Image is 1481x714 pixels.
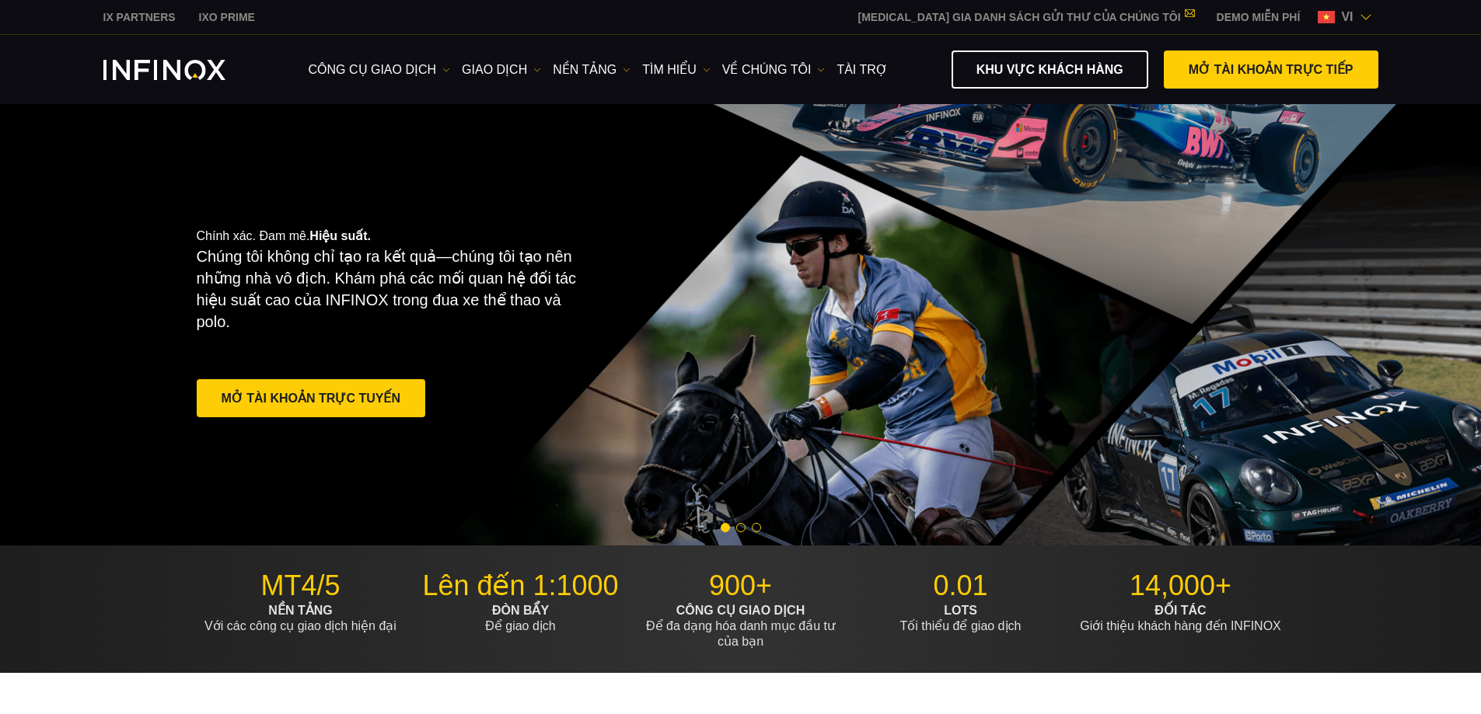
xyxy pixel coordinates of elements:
p: Giới thiệu khách hàng đến INFINOX [1077,603,1285,634]
strong: CÔNG CỤ GIAO DỊCH [676,604,805,617]
a: INFINOX [187,9,267,26]
strong: ĐỐI TÁC [1154,604,1206,617]
p: Để giao dịch [417,603,625,634]
a: công cụ giao dịch [309,61,451,79]
a: INFINOX [92,9,187,26]
a: [MEDICAL_DATA] GIA DANH SÁCH GỬI THƯ CỦA CHÚNG TÔI [847,11,1205,23]
a: VỀ CHÚNG TÔI [722,61,826,79]
a: NỀN TẢNG [553,61,630,79]
p: Để đa dạng hóa danh mục đầu tư của bạn [637,603,845,650]
a: Tài trợ [837,61,887,79]
a: INFINOX Logo [103,60,262,80]
a: INFINOX MENU [1205,9,1312,26]
a: MỞ TÀI KHOẢN TRỰC TIẾP [1164,51,1378,89]
a: Tìm hiểu [642,61,711,79]
p: Với các công cụ giao dịch hiện đại [197,603,405,634]
p: MT4/5 [197,569,405,603]
p: Lên đến 1:1000 [417,569,625,603]
strong: NỀN TẢNG [268,604,332,617]
a: GIAO DỊCH [462,61,541,79]
span: Go to slide 2 [736,523,746,532]
span: Go to slide 3 [752,523,761,532]
p: Tối thiểu để giao dịch [857,603,1065,634]
strong: Hiệu suất. [309,229,371,242]
p: 900+ [637,569,845,603]
a: Mở Tài khoản Trực tuyến [197,379,425,417]
p: 0.01 [857,569,1065,603]
a: KHU VỰC KHÁCH HÀNG [952,51,1148,89]
div: Chính xác. Đam mê. [197,204,686,446]
p: 14,000+ [1077,569,1285,603]
strong: ĐÒN BẨY [492,604,549,617]
p: Chúng tôi không chỉ tạo ra kết quả—chúng tôi tạo nên những nhà vô địch. Khám phá các mối quan hệ ... [197,246,589,333]
strong: LOTS [944,604,977,617]
span: Go to slide 1 [721,523,730,532]
span: vi [1335,8,1359,26]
